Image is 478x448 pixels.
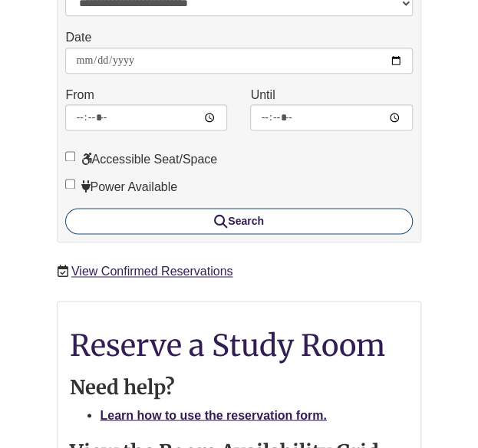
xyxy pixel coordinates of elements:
[71,265,232,278] a: View Confirmed Reservations
[65,179,75,189] input: Power Available
[65,28,91,48] label: Date
[69,328,408,361] h1: Reserve a Study Room
[65,177,177,197] label: Power Available
[69,374,174,399] strong: Need help?
[65,150,217,170] label: Accessible Seat/Space
[250,85,275,105] label: Until
[65,208,412,234] button: Search
[65,85,94,105] label: From
[65,151,75,161] input: Accessible Seat/Space
[100,408,326,421] a: Learn how to use the reservation form.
